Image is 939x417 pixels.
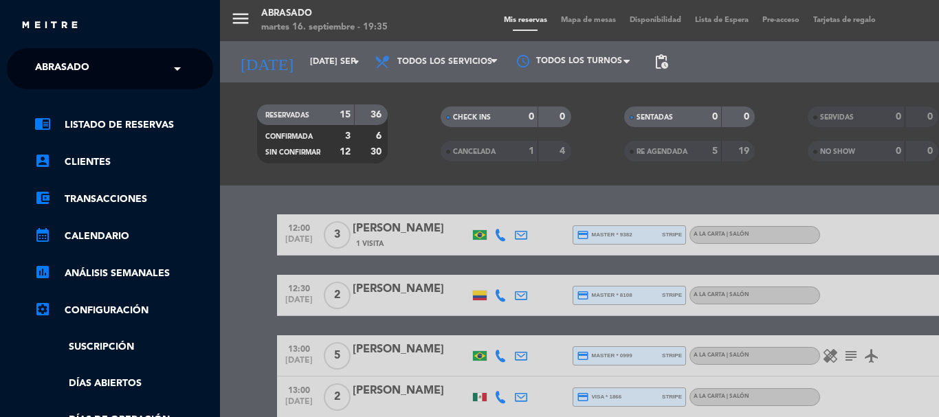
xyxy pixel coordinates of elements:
[35,54,89,83] span: Abrasado
[34,227,51,243] i: calendar_month
[34,190,51,206] i: account_balance_wallet
[34,339,213,355] a: Suscripción
[34,117,213,133] a: chrome_reader_modeListado de Reservas
[34,302,213,319] a: Configuración
[21,21,79,31] img: MEITRE
[34,191,213,207] a: account_balance_walletTransacciones
[34,265,213,282] a: assessmentANÁLISIS SEMANALES
[34,264,51,280] i: assessment
[34,115,51,132] i: chrome_reader_mode
[34,154,213,170] a: account_boxClientes
[34,376,213,392] a: Días abiertos
[34,228,213,245] a: calendar_monthCalendario
[34,153,51,169] i: account_box
[34,301,51,317] i: settings_applications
